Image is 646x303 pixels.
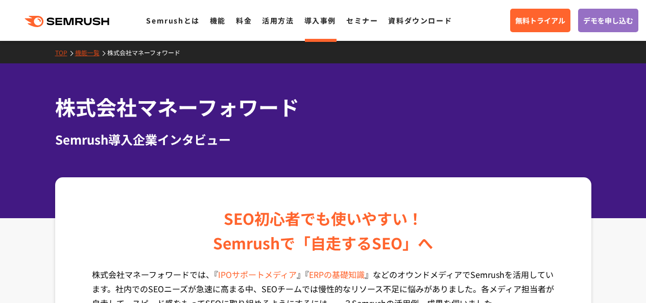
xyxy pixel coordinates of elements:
[218,268,297,281] a: IPOサポートメディア
[578,9,638,32] a: デモを申し込む
[515,15,565,26] span: 無料トライアル
[309,268,365,281] a: ERPの基礎知識
[55,130,591,149] div: Semrush導入企業インタビュー
[304,15,336,26] a: 導入事例
[210,15,226,26] a: 機能
[55,48,75,57] a: TOP
[346,15,378,26] a: セミナー
[107,48,188,57] a: 株式会社マネーフォワード
[388,15,452,26] a: 資料ダウンロード
[213,206,433,255] div: SEO初心者でも使いやすい！ Semrushで「自走するSEO」へ
[75,48,107,57] a: 機能一覧
[583,15,633,26] span: デモを申し込む
[55,92,591,122] h1: 株式会社マネーフォワード
[510,9,570,32] a: 無料トライアル
[146,15,199,26] a: Semrushとは
[262,15,294,26] a: 活用方法
[236,15,252,26] a: 料金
